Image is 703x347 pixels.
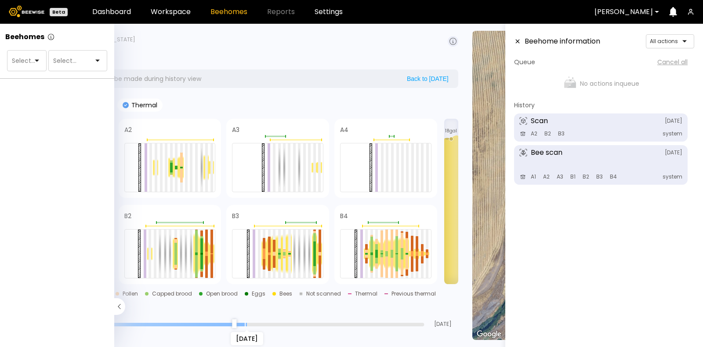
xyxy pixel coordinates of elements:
div: Bees [279,291,292,296]
h3: Bee scan [531,149,562,156]
h4: B2 [124,213,131,219]
p: Actions can't be made during history view [72,76,201,82]
span: A2 [528,129,540,138]
div: Beta [50,8,68,16]
div: Thermal [355,291,377,296]
span: B2 [542,129,554,138]
h3: Beehome information [525,38,600,45]
span: A3 [554,172,566,181]
h4: Queue [514,59,535,65]
img: Beewise logo [9,6,44,17]
a: Dashboard [92,8,131,15]
span: 18 gal [445,129,457,133]
p: Beehomes [5,33,44,40]
span: B4 [607,172,620,181]
h4: B3 [232,213,239,219]
a: Open this area in Google Maps (opens a new window) [475,329,504,340]
span: B2 [580,172,592,181]
div: Capped brood [152,291,192,296]
span: system [663,131,682,136]
span: system [663,174,682,179]
div: Not scanned [306,291,341,296]
p: Thermal [129,102,157,108]
h4: B4 [340,213,348,219]
div: Open brood [206,291,238,296]
a: Beehomes [210,8,247,15]
div: No actions in queue [514,70,688,97]
h3: Scan [531,117,548,124]
div: [DATE] [231,332,263,345]
h4: A3 [232,127,239,133]
a: Workspace [151,8,191,15]
h4: A2 [124,127,132,133]
div: Previous thermal [391,291,436,296]
span: B3 [594,172,605,181]
span: Cancel all [657,59,688,65]
span: [DATE] [665,118,682,124]
h4: A4 [340,127,348,133]
span: A1 [528,172,539,181]
a: Settings [315,8,343,15]
span: B1 [568,172,578,181]
div: Eggs [252,291,265,296]
div: Pollen [123,291,138,296]
span: [DATE] [665,150,682,155]
img: Google [475,329,504,340]
span: B3 [555,129,567,138]
h4: History [514,102,535,108]
span: Reports [267,8,295,15]
button: Back to [DATE] [404,75,451,83]
span: A2 [540,172,552,181]
span: [DATE] [428,321,458,327]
